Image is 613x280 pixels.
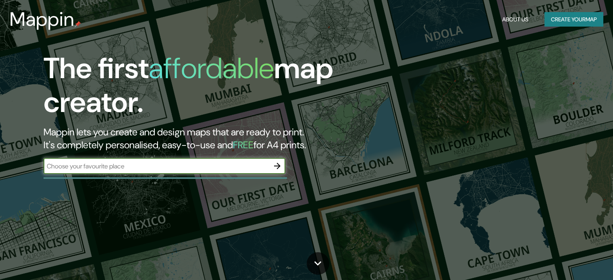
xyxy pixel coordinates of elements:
img: mappin-pin [75,21,81,27]
h3: Mappin [10,8,75,31]
h1: affordable [149,50,274,87]
button: About Us [499,12,532,27]
h5: FREE [233,139,254,151]
input: Choose your favourite place [44,162,269,171]
h2: Mappin lets you create and design maps that are ready to print. It's completely personalised, eas... [44,126,350,151]
button: Create yourmap [544,12,603,27]
h1: The first map creator. [44,52,350,126]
